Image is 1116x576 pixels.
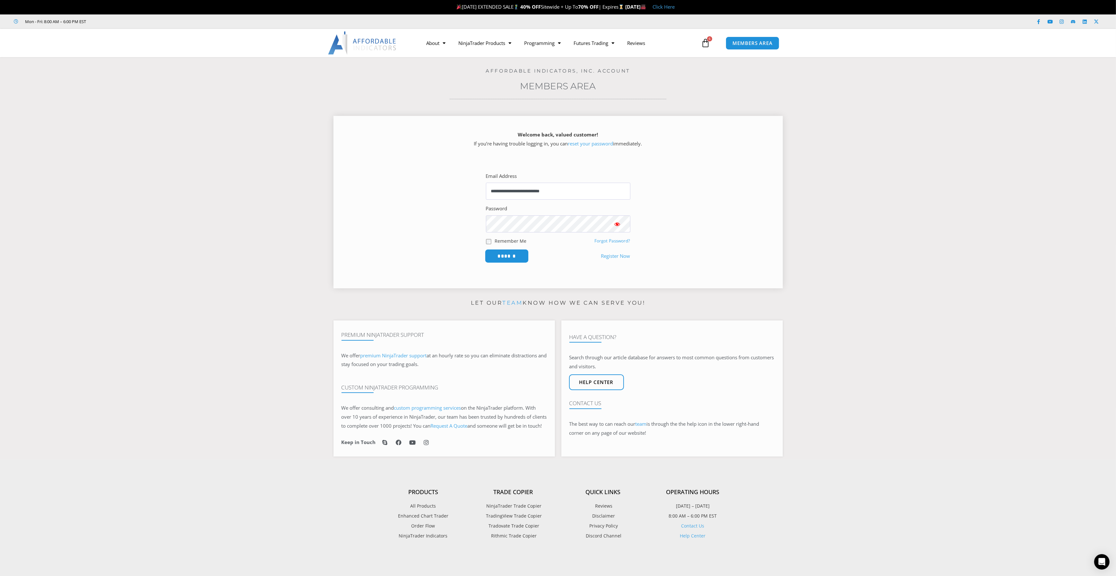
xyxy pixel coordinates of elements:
span: Mon - Fri: 8:00 AM – 6:00 PM EST [24,18,86,25]
img: 🎉 [457,4,462,9]
strong: Welcome back, valued customer! [518,131,598,138]
span: MEMBERS AREA [732,41,773,46]
h6: Keep in Touch [342,439,376,445]
a: Disclaimer [558,512,648,520]
p: The best way to can reach our is through the the help icon in the lower right-hand corner on any ... [569,420,775,438]
span: Disclaimer [591,512,615,520]
a: Affordable Indicators, Inc. Account [486,68,630,74]
a: team [502,300,523,306]
a: Contact Us [681,523,705,529]
img: 🏌️‍♂️ [514,4,519,9]
span: We offer [342,352,360,359]
span: at an hourly rate so you can eliminate distractions and stay focused on your trading goals. [342,352,547,368]
a: Tradovate Trade Copier [468,522,558,530]
a: NinjaTrader Products [452,36,518,50]
a: Programming [518,36,567,50]
span: on the NinjaTrader platform. With over 10 years of experience in NinjaTrader, our team has been t... [342,405,547,429]
p: Let our know how we can serve you! [333,298,783,308]
strong: 70% OFF [578,4,599,10]
strong: [DATE] [625,4,646,10]
span: Privacy Policy [588,522,618,530]
span: Discord Channel [584,532,622,540]
h4: Premium NinjaTrader Support [342,332,547,338]
button: Show password [605,215,630,232]
img: ⌛ [619,4,624,9]
label: Remember Me [495,238,526,244]
a: About [420,36,452,50]
span: NinjaTrader Trade Copier [485,502,541,510]
span: Order Flow [411,522,435,530]
h4: Products [378,489,468,496]
h4: Contact Us [569,400,775,406]
a: team [636,421,647,427]
span: Help center [579,380,614,385]
a: NinjaTrader Indicators [378,532,468,540]
span: 6 [707,36,712,41]
h4: Trade Copier [468,489,558,496]
a: Help center [569,374,624,390]
a: Order Flow [378,522,468,530]
h4: Operating Hours [648,489,738,496]
a: Privacy Policy [558,522,648,530]
p: If you’re having trouble logging in, you can immediately. [345,130,772,148]
a: premium NinjaTrader support [360,352,427,359]
p: Search through our article database for answers to most common questions from customers and visit... [569,353,775,371]
label: Password [486,204,507,213]
a: 6 [691,34,720,52]
a: Members Area [520,81,596,92]
span: NinjaTrader Indicators [399,532,448,540]
a: Help Center [680,533,706,539]
nav: Menu [420,36,699,50]
span: Tradovate Trade Copier [487,522,539,530]
p: 8:00 AM – 6:00 PM EST [648,512,738,520]
a: Request A Quote [431,423,468,429]
a: Rithmic Trade Copier [468,532,558,540]
span: Rithmic Trade Copier [489,532,537,540]
span: We offer consulting and [342,405,461,411]
h4: Have A Question? [569,334,775,340]
span: TradingView Trade Copier [484,512,542,520]
iframe: Customer reviews powered by Trustpilot [95,18,192,25]
img: LogoAI | Affordable Indicators – NinjaTrader [328,31,397,55]
a: custom programming services [394,405,461,411]
a: TradingView Trade Copier [468,512,558,520]
img: 🏭 [641,4,646,9]
a: MEMBERS AREA [726,37,779,50]
a: Forgot Password? [595,238,630,244]
a: Enhanced Chart Trader [378,512,468,520]
label: Email Address [486,172,517,181]
span: Enhanced Chart Trader [398,512,448,520]
a: All Products [378,502,468,510]
span: Reviews [593,502,612,510]
a: Reviews [558,502,648,510]
a: Register Now [601,252,630,261]
h4: Custom NinjaTrader Programming [342,384,547,391]
span: [DATE] EXTENDED SALE Sitewide + Up To | Expires [455,4,625,10]
h4: Quick Links [558,489,648,496]
div: Open Intercom Messenger [1094,554,1110,570]
strong: 40% OFF [520,4,541,10]
a: Futures Trading [567,36,621,50]
a: NinjaTrader Trade Copier [468,502,558,510]
p: [DATE] – [DATE] [648,502,738,510]
a: Click Here [653,4,675,10]
a: reset your password [568,140,613,147]
a: Discord Channel [558,532,648,540]
a: Reviews [621,36,652,50]
span: All Products [411,502,436,510]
